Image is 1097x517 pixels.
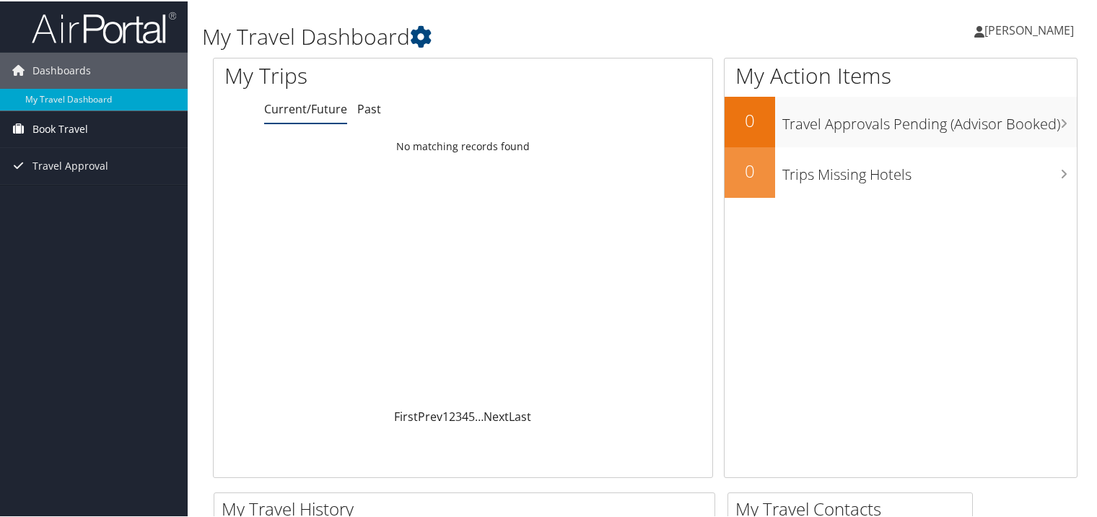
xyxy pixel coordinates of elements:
[484,407,509,423] a: Next
[725,157,775,182] h2: 0
[32,147,108,183] span: Travel Approval
[32,110,88,146] span: Book Travel
[455,407,462,423] a: 3
[984,21,1074,37] span: [PERSON_NAME]
[782,105,1077,133] h3: Travel Approvals Pending (Advisor Booked)
[442,407,449,423] a: 1
[725,146,1077,196] a: 0Trips Missing Hotels
[475,407,484,423] span: …
[509,407,531,423] a: Last
[974,7,1088,51] a: [PERSON_NAME]
[394,407,418,423] a: First
[418,407,442,423] a: Prev
[32,51,91,87] span: Dashboards
[32,9,176,43] img: airportal-logo.png
[725,107,775,131] h2: 0
[468,407,475,423] a: 5
[725,95,1077,146] a: 0Travel Approvals Pending (Advisor Booked)
[357,100,381,116] a: Past
[214,132,712,158] td: No matching records found
[782,156,1077,183] h3: Trips Missing Hotels
[264,100,347,116] a: Current/Future
[725,59,1077,90] h1: My Action Items
[224,59,494,90] h1: My Trips
[462,407,468,423] a: 4
[202,20,793,51] h1: My Travel Dashboard
[449,407,455,423] a: 2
